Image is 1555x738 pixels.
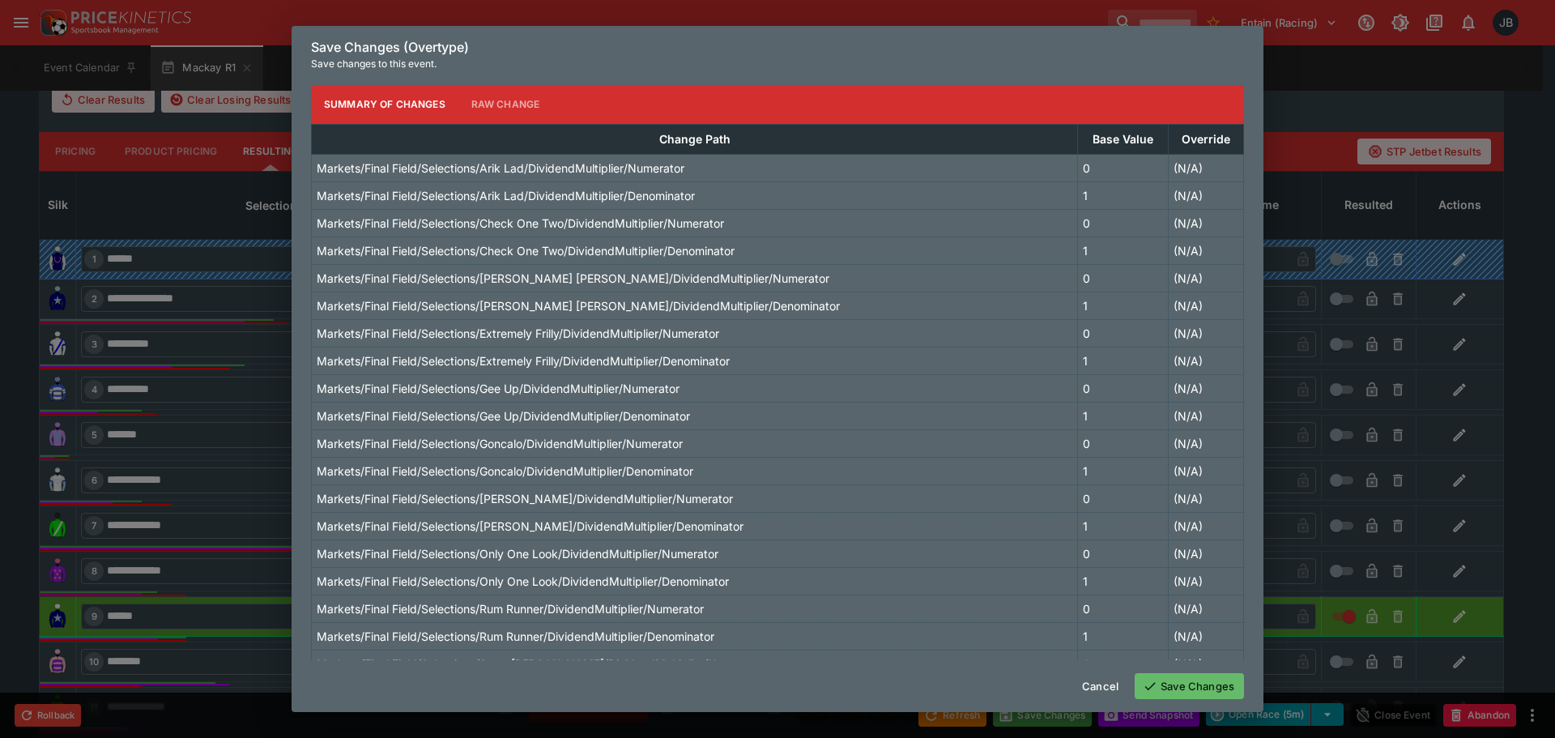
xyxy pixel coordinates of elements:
td: (N/A) [1169,264,1244,292]
td: (N/A) [1169,319,1244,347]
td: 1 [1078,512,1169,540]
td: 1 [1078,567,1169,595]
button: Cancel [1072,673,1128,699]
td: 0 [1078,595,1169,622]
td: (N/A) [1169,402,1244,429]
td: (N/A) [1169,457,1244,484]
td: (N/A) [1169,595,1244,622]
p: Markets/Final Field/Selections/Gee Up/DividendMultiplier/Numerator [317,380,680,397]
td: (N/A) [1169,512,1244,540]
button: Save Changes [1135,673,1244,699]
p: Markets/Final Field/Selections/Goncalo/DividendMultiplier/Numerator [317,435,683,452]
td: 0 [1078,209,1169,237]
td: 1 [1078,402,1169,429]
p: Markets/Final Field/Selections/Extremely Frilly/DividendMultiplier/Denominator [317,352,730,369]
th: Override [1169,124,1244,154]
td: 1 [1078,622,1169,650]
td: 1 [1078,347,1169,374]
td: 0 [1078,484,1169,512]
p: Markets/Final Field/Selections/Straz [PERSON_NAME]/DividendMultiplier/Numerator [317,655,765,672]
td: (N/A) [1169,209,1244,237]
p: Markets/Final Field/Selections/[PERSON_NAME]/DividendMultiplier/Numerator [317,490,733,507]
p: Markets/Final Field/Selections/[PERSON_NAME]/DividendMultiplier/Denominator [317,518,743,535]
td: 0 [1078,154,1169,181]
td: (N/A) [1169,237,1244,264]
td: 0 [1078,429,1169,457]
p: Markets/Final Field/Selections/Check One Two/DividendMultiplier/Numerator [317,215,724,232]
td: (N/A) [1169,484,1244,512]
p: Save changes to this event. [311,56,1244,72]
td: 1 [1078,292,1169,319]
p: Markets/Final Field/Selections/Rum Runner/DividendMultiplier/Denominator [317,628,714,645]
td: (N/A) [1169,154,1244,181]
td: (N/A) [1169,292,1244,319]
th: Base Value [1078,124,1169,154]
p: Markets/Final Field/Selections/Only One Look/DividendMultiplier/Denominator [317,573,729,590]
td: (N/A) [1169,650,1244,677]
p: Markets/Final Field/Selections/Extremely Frilly/DividendMultiplier/Numerator [317,325,719,342]
td: 1 [1078,457,1169,484]
button: Raw Change [458,85,553,124]
button: Summary of Changes [311,85,458,124]
p: Markets/Final Field/Selections/[PERSON_NAME] [PERSON_NAME]/DividendMultiplier/Denominator [317,297,840,314]
td: (N/A) [1169,181,1244,209]
td: 0 [1078,264,1169,292]
p: Markets/Final Field/Selections/Arik Lad/DividendMultiplier/Numerator [317,160,684,177]
td: 0 [1078,650,1169,677]
td: 1 [1078,181,1169,209]
p: Markets/Final Field/Selections/Arik Lad/DividendMultiplier/Denominator [317,187,695,204]
td: 1 [1078,237,1169,264]
td: 0 [1078,319,1169,347]
h6: Save Changes (Overtype) [311,39,1244,56]
td: 0 [1078,374,1169,402]
p: Markets/Final Field/Selections/Goncalo/DividendMultiplier/Denominator [317,463,693,480]
td: (N/A) [1169,622,1244,650]
p: Markets/Final Field/Selections/Only One Look/DividendMultiplier/Numerator [317,545,718,562]
td: (N/A) [1169,374,1244,402]
p: Markets/Final Field/Selections/Check One Two/DividendMultiplier/Denominator [317,242,735,259]
p: Markets/Final Field/Selections/Rum Runner/DividendMultiplier/Numerator [317,600,704,617]
td: (N/A) [1169,347,1244,374]
td: (N/A) [1169,567,1244,595]
td: (N/A) [1169,429,1244,457]
td: (N/A) [1169,540,1244,567]
p: Markets/Final Field/Selections/Gee Up/DividendMultiplier/Denominator [317,407,690,424]
p: Markets/Final Field/Selections/[PERSON_NAME] [PERSON_NAME]/DividendMultiplier/Numerator [317,270,829,287]
td: 0 [1078,540,1169,567]
th: Change Path [312,124,1078,154]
